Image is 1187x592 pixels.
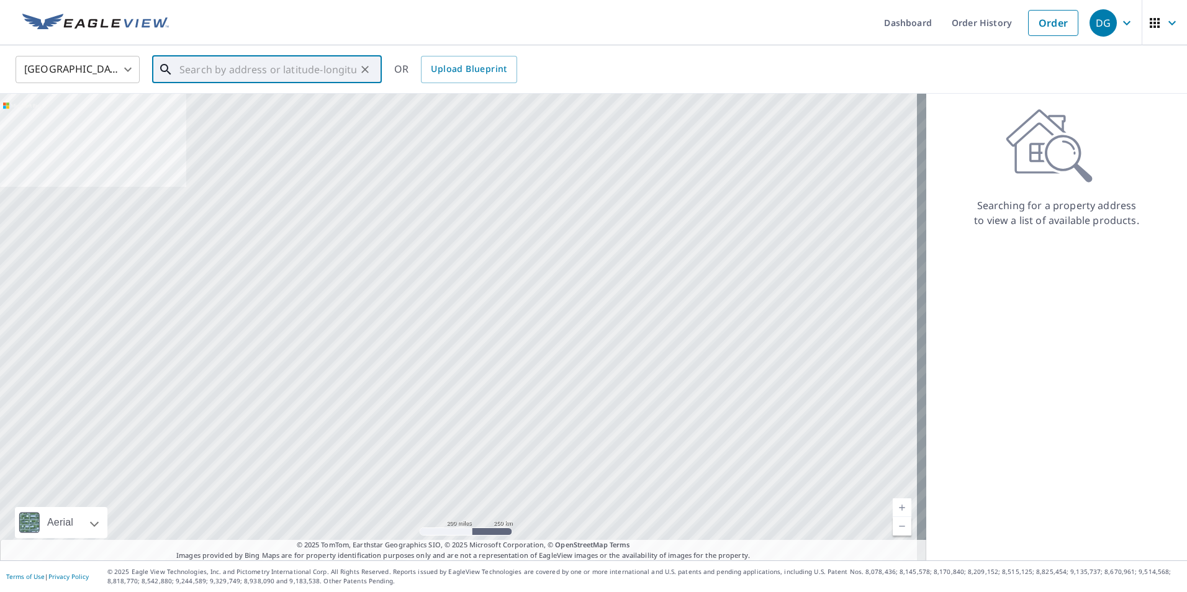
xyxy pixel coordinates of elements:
a: Terms of Use [6,572,45,581]
span: Upload Blueprint [431,61,507,77]
a: Upload Blueprint [421,56,517,83]
p: Searching for a property address to view a list of available products. [973,198,1140,228]
div: DG [1090,9,1117,37]
div: OR [394,56,517,83]
a: Terms [610,540,630,549]
div: Aerial [43,507,77,538]
div: Aerial [15,507,107,538]
a: Current Level 5, Zoom Out [893,517,911,536]
a: Privacy Policy [48,572,89,581]
a: OpenStreetMap [555,540,607,549]
img: EV Logo [22,14,169,32]
p: | [6,573,89,580]
span: © 2025 TomTom, Earthstar Geographics SIO, © 2025 Microsoft Corporation, © [297,540,630,550]
button: Clear [356,61,374,78]
p: © 2025 Eagle View Technologies, Inc. and Pictometry International Corp. All Rights Reserved. Repo... [107,567,1181,586]
a: Current Level 5, Zoom In [893,498,911,517]
div: [GEOGRAPHIC_DATA] [16,52,140,87]
a: Order [1028,10,1078,36]
input: Search by address or latitude-longitude [179,52,356,87]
